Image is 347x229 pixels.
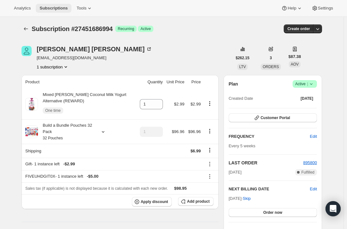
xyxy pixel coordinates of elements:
button: [DATE] [297,94,317,103]
span: Edit [310,133,317,140]
button: Shipping actions [205,147,215,154]
span: Created Date [229,95,253,102]
span: Fulfilled [301,170,314,175]
span: $262.15 [236,55,249,60]
button: Create order [284,24,314,33]
span: Create order [288,26,310,31]
button: Order now [229,208,317,217]
th: Unit Price [165,75,186,89]
div: FIVEUHDGIT0X - 1 instance left [25,173,201,180]
h2: Plan [229,81,238,87]
button: Settings [308,4,337,13]
a: 895800 [303,160,317,165]
button: Product actions [37,64,69,70]
button: Skip [239,194,254,204]
span: [DATE] [229,169,242,175]
span: One time [45,108,61,113]
button: Tools [73,4,96,13]
button: Subscriptions [36,4,71,13]
div: Mixed [PERSON_NAME] Coconut Milk Yogurt Alternative (REWARD) [38,92,136,117]
span: Sales tax (if applicable) is not displayed because it is calculated with each new order. [25,186,168,191]
span: 3 [270,55,272,60]
button: Apply discount [132,197,172,207]
span: Subscription #27451686994 [32,25,113,32]
span: [DATE] [301,96,313,101]
span: Recurring [118,26,134,31]
button: Help [277,4,306,13]
th: Price [186,75,203,89]
span: Settings [318,6,333,11]
h2: FREQUENCY [229,133,310,140]
span: $87.38 [288,54,301,60]
button: Add product [178,197,213,206]
span: Help [288,6,296,11]
span: LTV [239,65,246,69]
span: Every 5 weeks [229,143,256,148]
button: Subscriptions [22,24,30,33]
button: Edit [310,186,317,192]
th: Shipping [22,144,138,158]
span: $96.96 [172,129,184,134]
span: Haley McLynn [22,46,32,56]
span: Customer Portal [261,115,290,120]
span: $6.99 [190,149,201,153]
div: [PERSON_NAME] [PERSON_NAME] [37,46,152,52]
span: $98.95 [174,186,187,191]
div: Gift - 1 instance left [25,161,201,167]
button: $262.15 [232,54,253,62]
span: Tools [77,6,86,11]
span: Apply discount [141,199,168,204]
span: $2.99 [190,102,201,106]
h2: LAST ORDER [229,160,303,166]
span: Skip [243,195,251,202]
th: Quantity [138,75,165,89]
span: [EMAIL_ADDRESS][DOMAIN_NAME] [37,55,152,61]
span: $2.99 [174,102,184,106]
span: | [307,81,308,86]
button: Customer Portal [229,113,317,122]
span: ORDERS [263,65,279,69]
button: Analytics [10,4,34,13]
span: $96.96 [188,129,201,134]
small: 32 Pouches [43,136,63,140]
button: Product actions [205,100,215,107]
span: Analytics [14,6,31,11]
th: Product [22,75,138,89]
div: Open Intercom Messenger [325,201,341,216]
button: Edit [306,131,321,142]
span: Add product [187,199,209,204]
span: Subscriptions [40,6,68,11]
h2: NEXT BILLING DATE [229,186,310,192]
span: - $2.99 [63,161,75,167]
span: Order now [263,210,282,215]
span: Active [295,81,314,87]
span: AOV [291,62,299,67]
button: 895800 [303,160,317,166]
span: Active [140,26,151,31]
span: [DATE] · [229,196,251,201]
button: Product actions [205,128,215,135]
img: product img [25,98,38,111]
button: 3 [266,54,276,62]
span: - $5.00 [87,173,98,180]
div: Build a Bundle Pouches 32 Pack [38,122,95,141]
